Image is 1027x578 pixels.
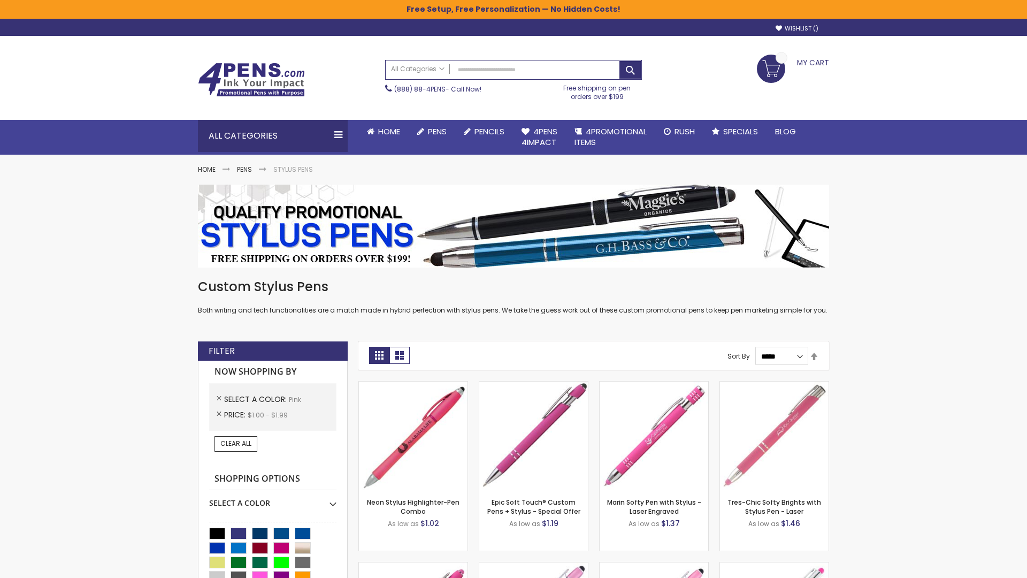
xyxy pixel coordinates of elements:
[209,468,336,491] strong: Shopping Options
[209,345,235,357] strong: Filter
[198,278,829,295] h1: Custom Stylus Pens
[720,381,829,390] a: Tres-Chic Softy Brights with Stylus Pen - Laser-Pink
[198,278,829,315] div: Both writing and tech functionalities are a match made in hybrid perfection with stylus pens. We ...
[224,409,248,420] span: Price
[720,382,829,490] img: Tres-Chic Softy Brights with Stylus Pen - Laser-Pink
[420,518,439,529] span: $1.02
[776,25,818,33] a: Wishlist
[289,395,301,404] span: Pink
[198,63,305,97] img: 4Pens Custom Pens and Promotional Products
[487,498,580,515] a: Epic Soft Touch® Custom Pens + Stylus - Special Offer
[655,120,703,143] a: Rush
[198,120,348,152] div: All Categories
[775,126,796,137] span: Blog
[409,120,455,143] a: Pens
[629,519,660,528] span: As low as
[394,85,481,94] span: - Call Now!
[198,165,216,174] a: Home
[359,381,467,390] a: Neon Stylus Highlighter-Pen Combo-Pink
[367,498,459,515] a: Neon Stylus Highlighter-Pen Combo
[542,518,558,529] span: $1.19
[474,126,504,137] span: Pencils
[727,352,750,361] label: Sort By
[553,80,642,101] div: Free shipping on pen orders over $199
[479,562,588,571] a: Ellipse Stylus Pen - LaserMax-Pink
[214,436,257,451] a: Clear All
[378,126,400,137] span: Home
[513,120,566,155] a: 4Pens4impact
[428,126,447,137] span: Pens
[394,85,446,94] a: (888) 88-4PENS
[767,120,804,143] a: Blog
[566,120,655,155] a: 4PROMOTIONALITEMS
[600,381,708,390] a: Marin Softy Pen with Stylus - Laser Engraved-Pink
[479,382,588,490] img: 4P-MS8B-Pink
[607,498,701,515] a: Marin Softy Pen with Stylus - Laser Engraved
[720,562,829,571] a: Tres-Chic Softy with Stylus Top Pen - ColorJet-Pink
[209,361,336,383] strong: Now Shopping by
[727,498,821,515] a: Tres-Chic Softy Brights with Stylus Pen - Laser
[388,519,419,528] span: As low as
[386,60,450,78] a: All Categories
[600,382,708,490] img: Marin Softy Pen with Stylus - Laser Engraved-Pink
[703,120,767,143] a: Specials
[237,165,252,174] a: Pens
[209,490,336,508] div: Select A Color
[369,347,389,364] strong: Grid
[224,394,289,405] span: Select A Color
[574,126,647,148] span: 4PROMOTIONAL ITEMS
[273,165,313,174] strong: Stylus Pens
[455,120,513,143] a: Pencils
[479,381,588,390] a: 4P-MS8B-Pink
[600,562,708,571] a: Ellipse Stylus Pen - ColorJet-Pink
[781,518,800,529] span: $1.46
[522,126,557,148] span: 4Pens 4impact
[198,185,829,268] img: Stylus Pens
[359,562,467,571] a: Ellipse Softy Brights with Stylus Pen - Laser-Pink
[661,518,680,529] span: $1.37
[220,439,251,448] span: Clear All
[748,519,779,528] span: As low as
[359,382,467,490] img: Neon Stylus Highlighter-Pen Combo-Pink
[509,519,540,528] span: As low as
[675,126,695,137] span: Rush
[358,120,409,143] a: Home
[248,410,288,420] span: $1.00 - $1.99
[391,65,444,73] span: All Categories
[723,126,758,137] span: Specials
